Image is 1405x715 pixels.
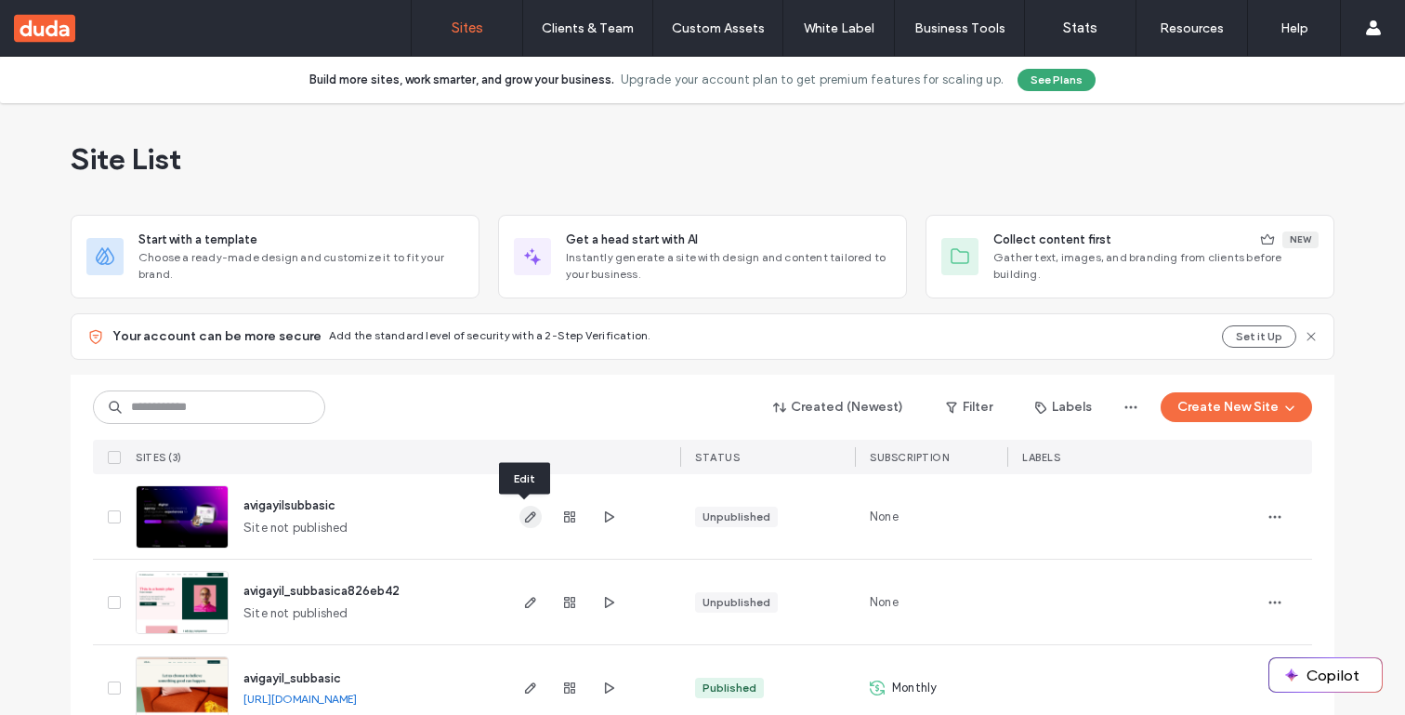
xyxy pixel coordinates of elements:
span: STATUS [695,451,740,464]
div: Get a head start with AIInstantly generate a site with design and content tailored to your business. [498,215,907,298]
span: Add the standard level of security with a 2-Step Verification. [329,328,650,342]
span: Choose a ready-made design and customize it to fit your brand. [138,249,464,283]
div: Collect content firstNewGather text, images, and branding from clients before building. [926,215,1334,298]
span: Instantly generate a site with design and content tailored to your business. [566,249,891,283]
span: SUBSCRIPTION [870,451,949,464]
div: Unpublished [702,509,770,525]
span: None [870,593,899,612]
span: Collect content first [993,231,1111,249]
span: Site not published [243,604,348,623]
span: Site List [71,140,181,178]
button: Filter [927,392,1011,422]
span: Get a head start with AI [566,231,698,249]
button: Copilot [1269,658,1382,692]
label: Clients & Team [542,20,634,36]
a: avigayil_subbasica826eb42 [243,584,400,598]
label: Sites [452,20,483,36]
a: [URL][DOMAIN_NAME] [243,692,357,706]
button: Create New Site [1161,392,1312,422]
button: See Plans [1018,69,1096,91]
span: Gather text, images, and branding from clients before building. [993,249,1319,283]
span: SITES (3) [136,451,182,464]
span: None [870,508,899,526]
button: Created (Newest) [757,392,920,422]
label: Stats [1063,20,1097,36]
div: Edit [499,463,550,495]
button: Set it Up [1222,325,1296,348]
div: Published [702,680,756,696]
span: Start with a template [138,231,257,249]
button: Labels [1018,392,1109,422]
label: Resources [1160,20,1224,36]
label: Business Tools [914,20,1005,36]
a: avigayilsubbasic [243,498,335,512]
span: Site not published [243,519,348,537]
span: Upgrade your account plan to get premium features for scaling up. [621,71,1004,89]
span: Monthly [892,679,937,697]
div: Unpublished [702,594,770,611]
span: Your account can be more secure [112,327,322,346]
label: Custom Assets [672,20,765,36]
div: Start with a templateChoose a ready-made design and customize it to fit your brand. [71,215,479,298]
label: Help [1280,20,1308,36]
div: New [1282,232,1319,248]
a: avigayil_subbasic [243,671,341,685]
span: LABELS [1022,451,1060,464]
span: Build more sites, work smarter, and grow your business. [309,71,614,89]
label: White Label [804,20,874,36]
